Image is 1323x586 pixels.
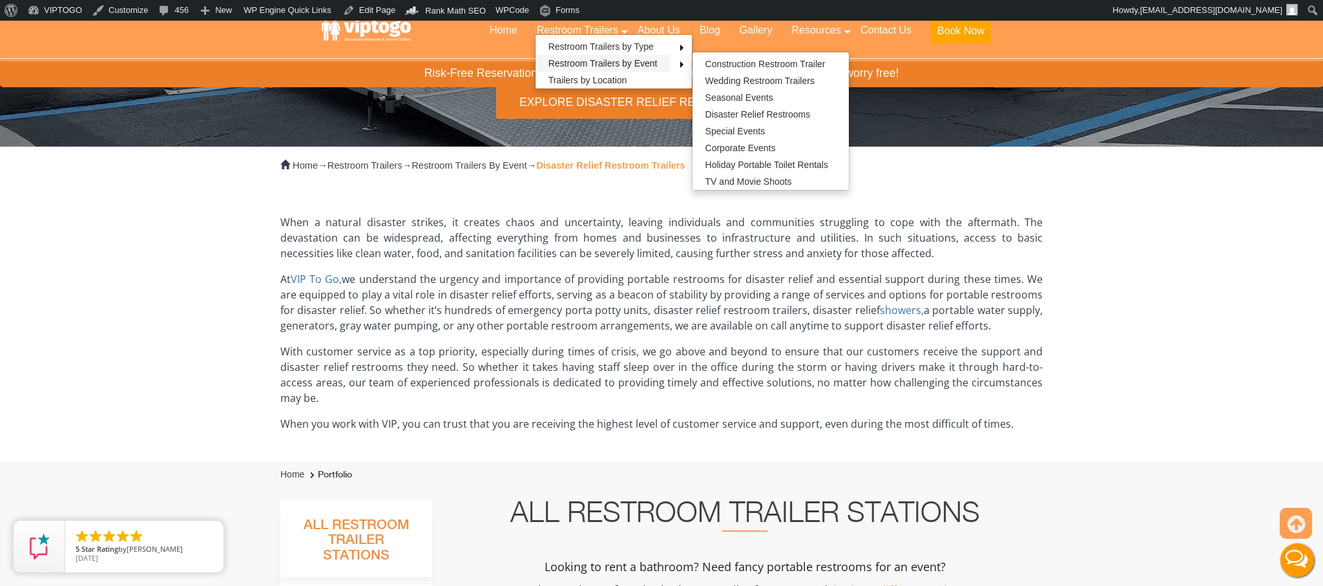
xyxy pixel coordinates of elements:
[129,528,144,544] li: 
[693,140,789,156] a: Corporate Events
[425,6,486,16] span: Rank Math SEO
[81,544,118,554] span: Star Rating
[880,303,924,317] a: showers,
[293,160,685,171] span: → → →
[782,16,850,45] a: Resources
[115,528,130,544] li: 
[280,514,432,576] h3: All Restroom Trailer Stations
[693,56,839,72] a: Construction Restroom Trailer
[536,160,685,171] strong: Disaster Relief Restroom Trailers
[536,72,640,89] a: Trailers by Location
[690,16,730,45] a: Blog
[280,416,1043,432] p: When you work with VIP, you can trust that you are receiving the highest level of customer servic...
[628,16,690,45] a: About Us
[536,55,671,72] a: Restroom Trailers by Event
[527,16,628,45] a: Restroom Trailers
[693,123,778,140] a: Special Events
[851,16,921,45] a: Contact Us
[280,469,304,479] a: Home
[76,545,213,554] span: by
[496,86,827,119] div: Explore Disaster Relief Restroom Trailers
[1140,5,1282,15] span: [EMAIL_ADDRESS][DOMAIN_NAME]
[411,160,526,171] a: Restroom Trailers By Event
[280,344,1043,406] p: With customer service as a top priority, especially during times of crisis, we go above and beyon...
[88,528,103,544] li: 
[1271,534,1323,586] button: Live Chat
[536,38,667,55] a: Restroom Trailers by Type
[693,72,828,89] a: Wedding Restroom Trailers
[76,553,98,563] span: [DATE]
[280,215,1043,261] p: When a natural disaster strikes, it creates chaos and uncertainty, leaving individuals and commun...
[480,16,527,45] a: Home
[26,534,52,560] img: Review Rating
[76,544,79,554] span: 5
[293,160,318,171] a: Home
[693,173,805,190] a: TV and Movie Shoots
[74,528,90,544] li: 
[280,271,1043,333] p: At we understand the urgency and importance of providing portable restrooms for disaster relief a...
[101,528,117,544] li: 
[328,160,402,171] a: Restroom Trailers
[921,16,1001,52] a: Book Now
[693,106,824,123] a: Disaster Relief Restrooms
[693,89,786,106] a: Seasonal Events
[730,16,782,45] a: Gallery
[127,544,183,554] span: [PERSON_NAME]
[450,501,1040,532] h2: All Restroom Trailer Stations
[693,156,841,173] a: Holiday Portable Toilet Rentals
[931,18,991,44] button: Book Now
[291,272,342,286] a: VIP To Go,
[307,467,352,483] li: Portfolio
